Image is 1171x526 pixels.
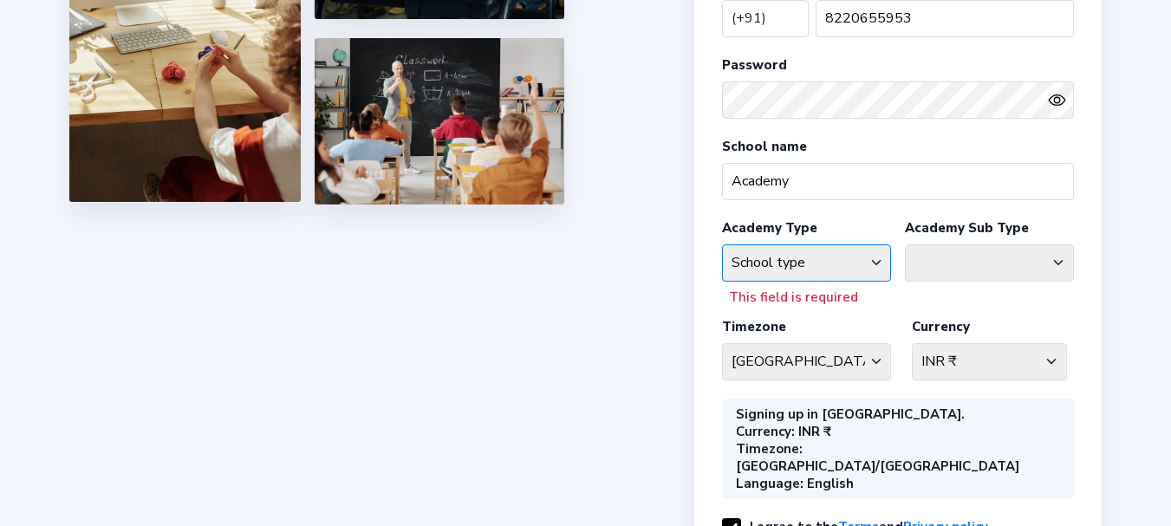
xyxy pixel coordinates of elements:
b: Language [736,475,800,492]
div: : [GEOGRAPHIC_DATA]/[GEOGRAPHIC_DATA] [736,440,1053,475]
label: Password [722,56,787,74]
ion-icon: eye outline [1048,91,1066,109]
label: School name [722,138,807,155]
b: Timezone [736,440,799,458]
div: : English [736,475,854,492]
img: 5.png [315,38,564,205]
label: Timezone [722,318,786,335]
div: This field is required [729,289,891,306]
input: School name [722,163,1074,200]
label: Academy Type [722,219,817,237]
label: Currency [912,318,970,335]
button: eye outlineeye off outline [1048,91,1074,109]
div: Signing up in [GEOGRAPHIC_DATA]. [736,406,965,423]
b: Currency [736,423,791,440]
div: : INR ₹ [736,423,831,440]
label: Academy Sub Type [905,219,1029,237]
